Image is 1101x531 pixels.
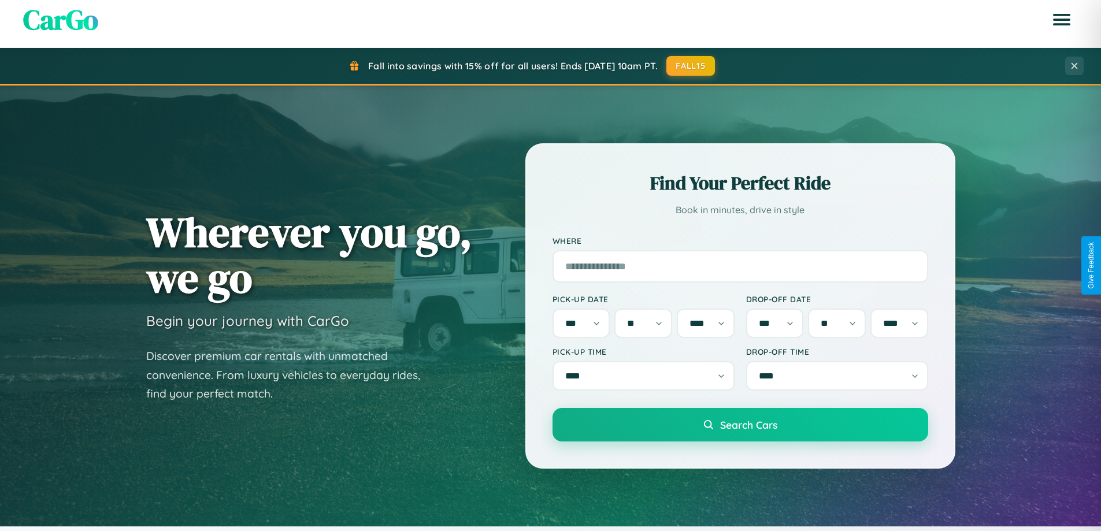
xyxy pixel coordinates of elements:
label: Pick-up Time [553,347,735,357]
h2: Find Your Perfect Ride [553,170,928,196]
p: Book in minutes, drive in style [553,202,928,218]
span: CarGo [23,1,98,39]
h3: Begin your journey with CarGo [146,312,349,329]
label: Pick-up Date [553,294,735,304]
h1: Wherever you go, we go [146,209,472,300]
span: Search Cars [720,418,777,431]
label: Drop-off Date [746,294,928,304]
button: Open menu [1046,3,1078,36]
p: Discover premium car rentals with unmatched convenience. From luxury vehicles to everyday rides, ... [146,347,435,403]
button: FALL15 [666,56,715,76]
button: Search Cars [553,408,928,441]
label: Drop-off Time [746,347,928,357]
div: Give Feedback [1087,242,1095,289]
span: Fall into savings with 15% off for all users! Ends [DATE] 10am PT. [368,60,658,72]
label: Where [553,236,928,246]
